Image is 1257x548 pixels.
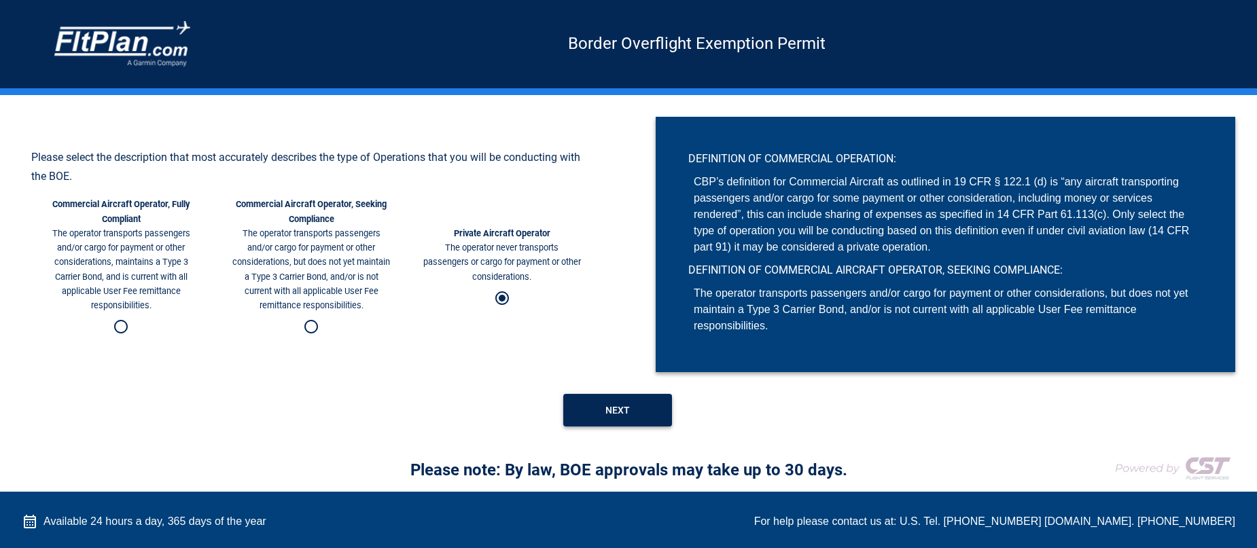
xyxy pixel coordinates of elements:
[423,226,581,284] span: The operator never transports passengers or cargo for payment or other considerations.
[688,261,1063,280] h6: DEFINITION OF COMMERCIAL AIRCRAFT OPERATOR, SEEKING COMPLIANCE:
[563,394,672,426] button: Next
[232,197,390,312] span: The operator transports passengers and/or cargo for payment or other considerations, but does not...
[688,149,896,168] h6: DEFINITION OF COMMERCIAL OPERATION:
[1099,451,1235,485] img: COMPANY LOGO
[52,199,190,223] strong: Commercial Aircraft Operator, Fully Compliant
[42,197,200,312] span: The operator transports passengers and/or cargo for payment or other considerations, maintains a ...
[694,174,1197,255] div: CBP’s definition for Commercial Aircraft as outlined in 19 CFR § 122.1 (d) is “any aircraft trans...
[754,513,1235,530] div: For help please contact us at: U.S. Tel. [PHONE_NUMBER] [DOMAIN_NAME]. [PHONE_NUMBER]
[31,148,592,186] h6: Please select the description that most accurately describes the type of Operations that you will...
[190,43,1203,44] h5: Border Overflight Exemption Permit
[22,513,266,530] div: Available 24 hours a day, 365 days of the year
[54,21,190,67] img: COMPANY LOGO
[694,285,1197,334] div: The operator transports passengers and/or cargo for payment or other considerations, but does not...
[236,199,387,223] strong: Commercial Aircraft Operator, Seeking Compliance
[454,228,550,238] strong: Private Aircraft Operator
